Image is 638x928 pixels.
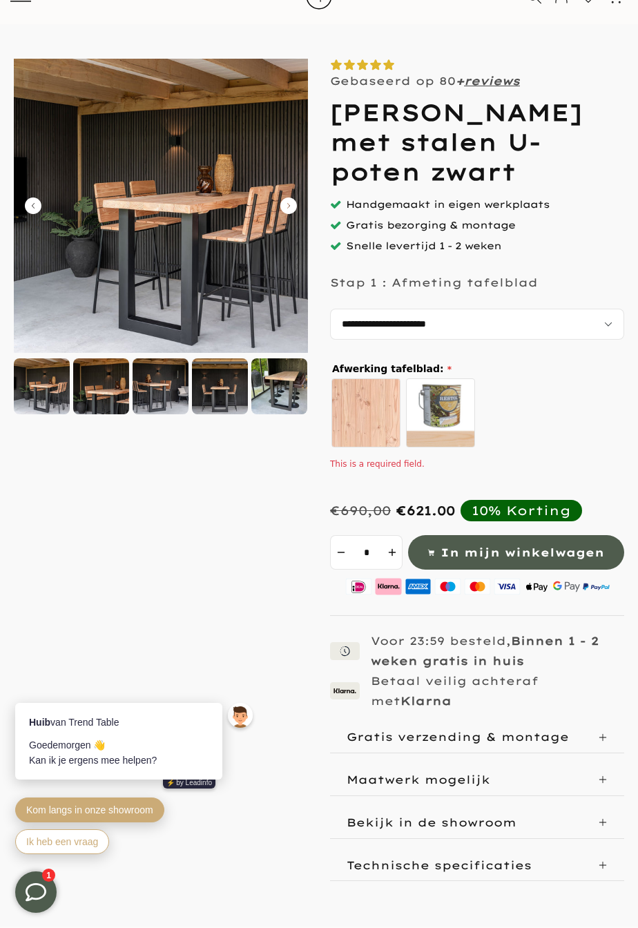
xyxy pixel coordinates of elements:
[396,503,455,519] span: €621.00
[456,74,464,88] strong: +
[330,98,624,187] h1: [PERSON_NAME] met stalen U-poten zwart
[332,364,452,374] span: Afwerking tafelblad:
[330,535,351,570] button: decrement
[472,503,571,519] div: 10% Korting
[330,309,624,340] select: autocomplete="off"
[382,535,403,570] button: increment
[330,457,620,472] div: This is a required field.
[73,358,129,414] img: Douglas bartafel met stalen U-poten zwart
[371,674,539,708] p: Betaal veilig achteraf met
[330,503,391,519] div: €690,00
[330,74,520,88] p: Gebaseerd op 80
[14,59,308,353] img: Douglas bartafel met stalen U-poten zwart
[347,730,569,744] p: Gratis verzending & montage
[330,275,538,289] p: Stap 1 : Afmeting tafelblad
[347,858,532,872] p: Technische specificaties
[251,358,307,414] img: Douglas bartafel met stalen U-poten zwart gepoedercoat
[280,197,297,214] button: Carousel Next Arrow
[192,358,248,414] img: Douglas bartafel met stalen U-poten zwart
[371,634,599,668] p: Voor 23:59 besteld,
[347,815,516,829] p: Bekijk in de showroom
[1,637,271,871] iframe: bot-iframe
[1,858,70,927] iframe: toggle-frame
[371,634,599,668] strong: Binnen 1 - 2 weken gratis in huis
[347,773,490,786] p: Maatwerk mogelijk
[14,358,70,414] img: Douglas bartafel met stalen U-poten zwart
[346,198,550,211] span: Handgemaakt in eigen werkplaats
[25,197,41,214] button: Carousel Back Arrow
[346,240,501,252] span: Snelle levertijd 1 - 2 weken
[351,535,382,570] input: Quantity
[400,694,452,708] strong: Klarna
[464,74,520,88] a: reviews
[133,358,188,414] img: Douglas bartafel met stalen U-poten zwart
[346,219,515,231] span: Gratis bezorging & montage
